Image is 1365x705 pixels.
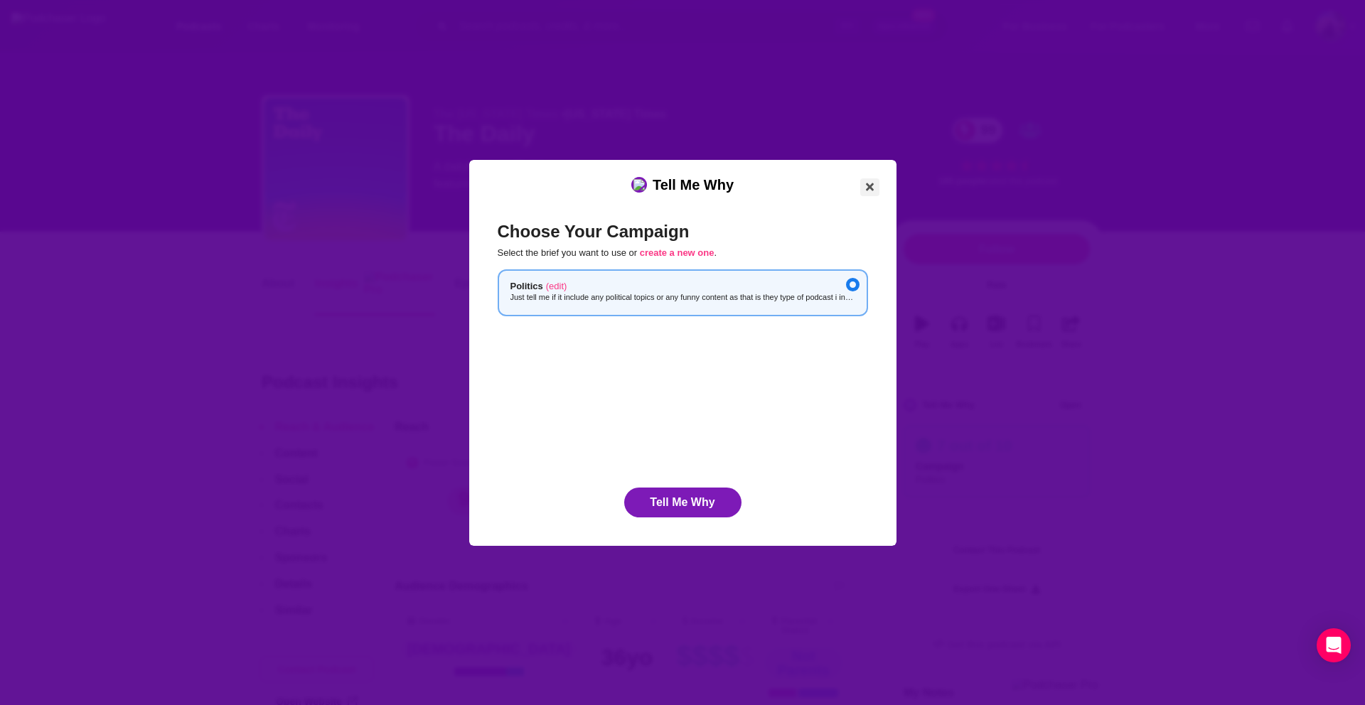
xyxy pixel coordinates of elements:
[510,281,543,291] span: Politics
[860,178,879,196] button: Close
[624,488,742,517] button: Tell Me Why
[498,247,868,258] p: Select the brief you want to use or .
[546,281,567,291] span: (edit)
[653,177,734,193] span: Tell Me Why
[498,222,868,242] h2: Choose Your Campaign
[1317,628,1351,662] div: Open Intercom Messenger
[633,179,645,190] img: tell me why sparkle
[640,247,714,258] span: create a new one
[510,291,855,303] p: Just tell me if it include any political topics or any funny content as that is they type of podc...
